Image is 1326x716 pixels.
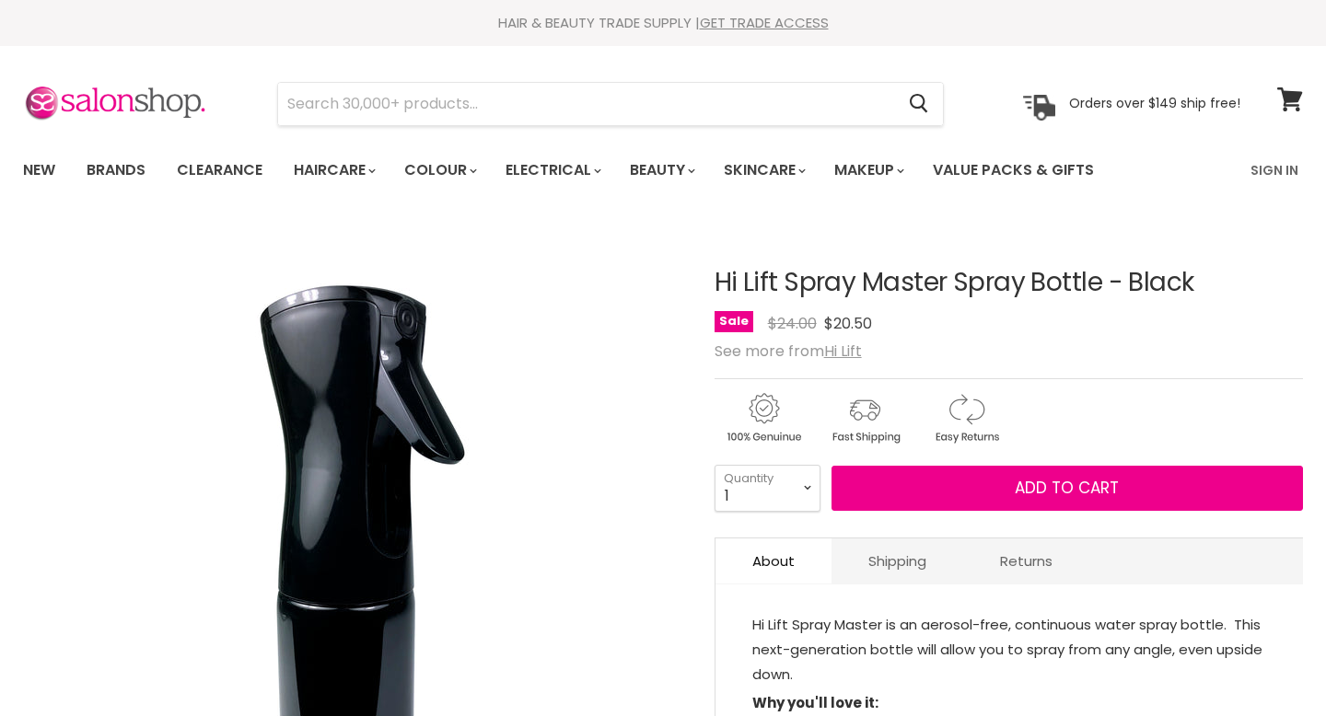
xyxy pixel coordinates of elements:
p: Orders over $149 ship free! [1069,95,1240,111]
button: Add to cart [832,466,1303,512]
a: Colour [390,151,488,190]
a: Hi Lift [824,341,862,362]
a: New [9,151,69,190]
a: Brands [73,151,159,190]
a: Shipping [832,538,963,583]
a: Haircare [280,151,387,190]
a: Makeup [820,151,915,190]
span: $24.00 [768,313,817,334]
h1: Hi Lift Spray Master Spray Bottle - Black [715,269,1303,297]
a: About [715,538,832,583]
ul: Main menu [9,144,1174,197]
span: See more from [715,341,862,362]
a: Skincare [710,151,817,190]
span: $20.50 [824,313,872,334]
strong: Why you'll love it: [752,693,878,712]
a: Sign In [1239,151,1309,190]
form: Product [277,82,944,126]
a: Returns [963,538,1089,583]
span: Add to cart [1015,477,1119,499]
img: shipping.gif [816,390,913,446]
input: Search [278,83,894,125]
p: Hi Lift Spray Master is an aerosol-free, continuous water spray bottle. This next-generation bott... [752,612,1266,690]
a: Value Packs & Gifts [919,151,1108,190]
select: Quantity [715,465,820,511]
a: Electrical [492,151,612,190]
a: GET TRADE ACCESS [700,13,829,32]
img: genuine.gif [715,390,812,446]
button: Search [894,83,943,125]
img: returns.gif [917,390,1015,446]
span: Sale [715,311,753,332]
a: Clearance [163,151,276,190]
a: Beauty [616,151,706,190]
